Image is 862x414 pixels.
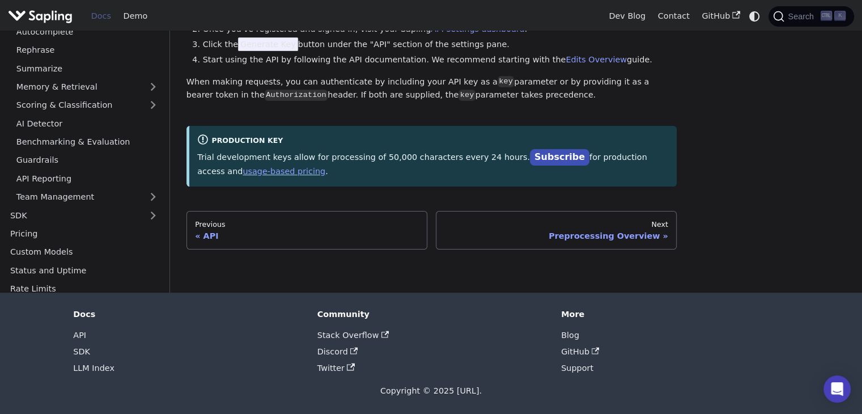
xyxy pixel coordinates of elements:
a: Support [561,364,593,373]
a: Rephrase [10,42,164,58]
button: Expand sidebar category 'SDK' [142,207,164,223]
p: Trial development keys allow for processing of 50,000 characters every 24 hours. for production a... [197,150,669,178]
a: Stack Overflow [317,331,389,340]
a: GitHub [561,347,600,356]
a: Demo [117,7,154,25]
a: Twitter [317,364,355,373]
a: SDK [4,207,142,223]
a: PreviousAPI [186,211,427,250]
span: Search [784,12,821,21]
a: NextPreprocessing Overview [436,211,677,250]
div: Copyright © 2025 [URL]. [73,385,788,398]
a: Discord [317,347,358,356]
a: Status and Uptime [4,262,164,278]
button: Switch between dark and light mode (currently system mode) [746,8,763,24]
div: More [561,309,789,319]
a: Rate Limits [4,281,164,297]
a: Scoring & Classification [10,97,164,113]
a: Autocomplete [10,23,164,40]
code: key [458,90,475,101]
div: Docs [73,309,301,319]
code: Authorization [265,90,328,101]
div: Production Key [197,134,669,147]
a: Subscribe [530,149,589,166]
kbd: K [834,11,846,21]
a: Dev Blog [602,7,651,25]
a: Edits Overview [566,55,627,64]
nav: Docs pages [186,211,677,250]
img: Sapling.ai [8,8,73,24]
a: Sapling.ai [8,8,77,24]
a: Custom Models [4,244,164,260]
div: Community [317,309,545,319]
code: key [498,76,514,87]
a: Blog [561,331,579,340]
div: Open Intercom Messenger [823,375,851,403]
a: API [73,331,86,340]
p: When making requests, you can authenticate by including your API key as a parameter or by providi... [186,75,677,103]
a: API Reporting [10,170,164,187]
li: Click the button under the "API" section of the settings pane. [203,38,677,52]
a: Pricing [4,226,164,242]
a: Summarize [10,60,164,77]
div: Next [444,220,668,229]
div: Previous [195,220,419,229]
a: API settings dashboard [431,24,524,33]
button: Search (Ctrl+K) [768,6,853,27]
li: Start using the API by following the API documentation. We recommend starting with the guide. [203,53,677,67]
a: Team Management [10,189,164,205]
a: Docs [85,7,117,25]
a: Guardrails [10,152,164,168]
span: Generate Key [238,37,298,51]
a: Contact [652,7,696,25]
a: AI Detector [10,115,164,132]
a: Memory & Retrieval [10,79,164,95]
a: LLM Index [73,364,114,373]
a: usage-based pricing [243,167,325,176]
div: API [195,231,419,241]
a: SDK [73,347,90,356]
a: GitHub [695,7,746,25]
div: Preprocessing Overview [444,231,668,241]
a: Benchmarking & Evaluation [10,134,164,150]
